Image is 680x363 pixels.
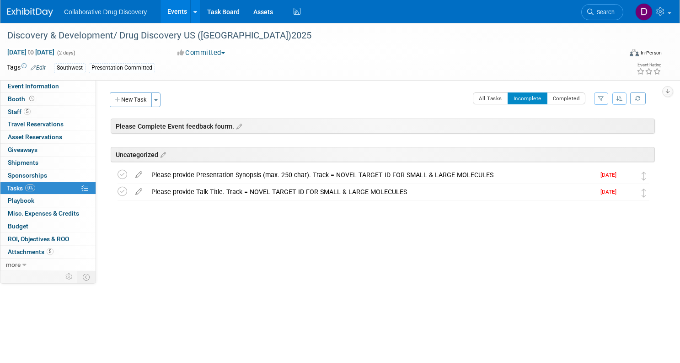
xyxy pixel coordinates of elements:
span: Giveaways [8,146,37,153]
div: In-Person [640,49,662,56]
span: Staff [8,108,31,115]
span: ROI, Objectives & ROO [8,235,69,243]
a: Tasks0% [0,182,96,195]
div: Uncategorized [111,147,655,162]
button: Completed [547,92,586,104]
span: [DATE] [600,189,621,195]
img: James White [621,170,633,182]
a: Shipments [0,157,96,169]
span: Asset Reservations [8,133,62,141]
a: Search [581,4,623,20]
i: Move task [642,189,646,197]
span: Playbook [8,197,34,204]
a: Event Information [0,80,96,92]
div: Please provide Presentation Synopsis (max. 250 char). Track = NOVEL TARGET ID FOR SMALL & LARGE M... [147,167,595,183]
span: Misc. Expenses & Credits [8,210,79,217]
a: Staff5 [0,106,96,118]
span: 5 [24,108,31,115]
div: Please Complete Event feedback fourm. [111,119,655,134]
a: Booth [0,93,96,105]
td: Toggle Event Tabs [77,271,96,283]
a: Giveaways [0,144,96,156]
span: Travel Reservations [8,120,64,128]
a: Edit [31,65,46,71]
img: Format-Inperson.png [630,49,639,56]
a: Edit sections [158,150,166,159]
img: ExhibitDay [7,8,53,17]
a: more [0,259,96,271]
button: New Task [110,92,152,107]
span: (2 days) [56,50,75,56]
button: Committed [174,48,229,58]
a: Edit sections [234,121,242,130]
span: Booth [8,95,36,103]
span: Budget [8,222,28,230]
span: Collaborative Drug Discovery [64,8,147,16]
img: Daniel Castro [635,3,653,21]
span: Sponsorships [8,172,47,179]
button: All Tasks [473,92,508,104]
a: Attachments5 [0,246,96,258]
span: more [6,261,21,268]
span: 0% [25,184,35,191]
a: edit [131,171,147,179]
span: Booth not reserved yet [27,95,36,102]
span: Search [594,9,615,16]
span: Shipments [8,159,38,166]
span: to [27,49,35,56]
a: Travel Reservations [0,118,96,130]
span: [DATE] [600,172,621,178]
span: Attachments [8,248,54,255]
span: [DATE] [DATE] [7,48,55,56]
div: Event Rating [637,63,661,67]
a: Refresh [630,92,646,104]
div: Southwest [54,63,86,73]
a: Misc. Expenses & Credits [0,207,96,220]
div: Event Format [564,48,662,61]
a: Sponsorships [0,169,96,182]
img: James White [621,187,633,199]
span: 5 [47,248,54,255]
td: Tags [7,63,46,73]
div: Please provide Talk Title. Track = NOVEL TARGET ID FOR SMALL & LARGE MOLECULES [147,184,595,200]
span: Tasks [7,184,35,192]
a: Asset Reservations [0,131,96,143]
span: Event Information [8,82,59,90]
a: Playbook [0,195,96,207]
td: Personalize Event Tab Strip [61,271,77,283]
a: edit [131,188,147,196]
div: Discovery & Development/ Drug Discovery US ([GEOGRAPHIC_DATA])2025 [4,27,606,44]
a: Budget [0,220,96,233]
a: ROI, Objectives & ROO [0,233,96,245]
div: Presentation Committed [89,63,155,73]
button: Incomplete [508,92,547,104]
i: Move task [642,172,646,180]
